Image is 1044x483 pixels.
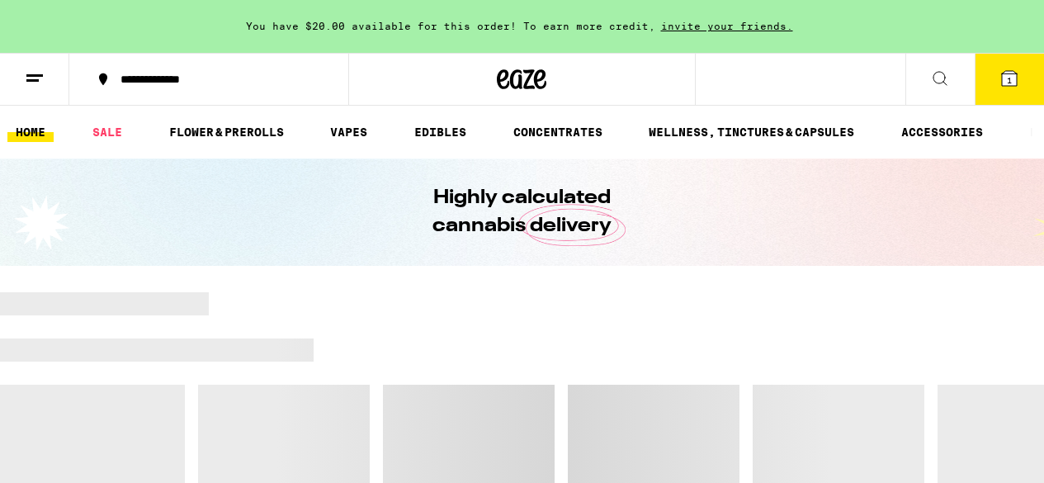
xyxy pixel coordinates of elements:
a: CONCENTRATES [505,122,611,142]
a: VAPES [322,122,376,142]
span: You have $20.00 available for this order! To earn more credit, [246,21,655,31]
h1: Highly calculated cannabis delivery [386,184,659,240]
a: ACCESSORIES [893,122,991,142]
a: EDIBLES [406,122,475,142]
span: invite your friends. [655,21,799,31]
a: HOME [7,122,54,142]
a: WELLNESS, TINCTURES & CAPSULES [640,122,862,142]
a: SALE [84,122,130,142]
a: FLOWER & PREROLLS [161,122,292,142]
button: 1 [975,54,1044,105]
span: 1 [1007,75,1012,85]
